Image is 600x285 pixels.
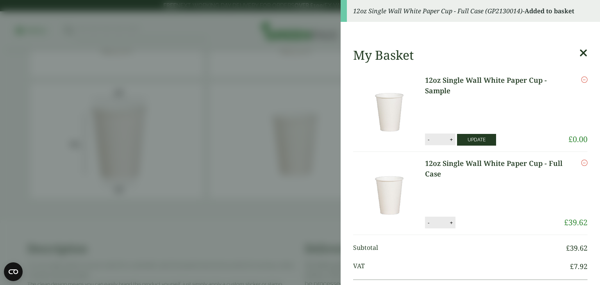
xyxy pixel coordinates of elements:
[568,134,573,144] span: £
[353,7,523,15] em: 12oz Single Wall White Paper Cup - Full Case (GP2130014)
[353,261,570,272] span: VAT
[581,75,587,84] a: Remove this item
[564,217,587,228] bdi: 39.62
[570,262,574,271] span: £
[425,75,568,96] a: 12oz Single Wall White Paper Cup - Sample
[355,158,425,228] img: 12oz Single Wall White Paper Cup-Full Case of-0
[4,262,23,281] button: Open CMP widget
[564,217,568,228] span: £
[581,158,587,167] a: Remove this item
[447,219,455,226] button: +
[353,48,414,62] h2: My Basket
[353,243,566,253] span: Subtotal
[457,134,496,146] button: Update
[425,158,564,179] a: 12oz Single Wall White Paper Cup - Full Case
[425,136,432,143] button: -
[566,243,570,253] span: £
[570,262,587,271] bdi: 7.92
[525,7,574,15] strong: Added to basket
[447,136,455,143] button: +
[425,219,432,226] button: -
[568,134,587,144] bdi: 0.00
[566,243,587,253] bdi: 39.62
